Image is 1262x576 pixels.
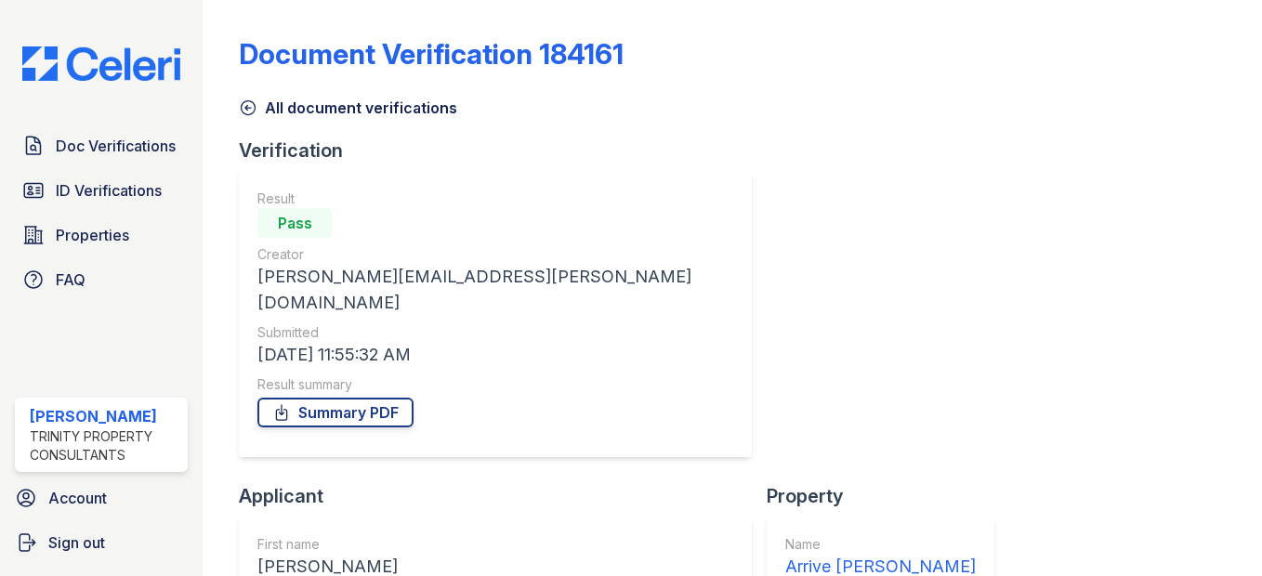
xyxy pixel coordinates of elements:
div: Document Verification 184161 [239,37,624,71]
a: Properties [15,216,188,254]
div: Creator [257,245,733,264]
div: Pass [257,208,332,238]
div: [PERSON_NAME] [30,405,180,427]
a: Account [7,479,195,517]
div: Result summary [257,375,733,394]
div: [DATE] 11:55:32 AM [257,342,733,368]
a: ID Verifications [15,172,188,209]
div: Name [785,535,976,554]
div: Verification [239,137,767,164]
span: Account [48,487,107,509]
a: All document verifications [239,97,457,119]
a: Doc Verifications [15,127,188,164]
div: Applicant [239,483,767,509]
span: Properties [56,224,129,246]
div: Trinity Property Consultants [30,427,180,465]
a: Summary PDF [257,398,414,427]
div: Submitted [257,323,733,342]
span: FAQ [56,268,85,291]
div: First name [257,535,733,554]
a: FAQ [15,261,188,298]
span: ID Verifications [56,179,162,202]
span: Sign out [48,531,105,554]
a: Sign out [7,524,195,561]
div: Property [767,483,1009,509]
span: Doc Verifications [56,135,176,157]
div: [PERSON_NAME][EMAIL_ADDRESS][PERSON_NAME][DOMAIN_NAME] [257,264,733,316]
img: CE_Logo_Blue-a8612792a0a2168367f1c8372b55b34899dd931a85d93a1a3d3e32e68fde9ad4.png [7,46,195,82]
div: Result [257,190,733,208]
